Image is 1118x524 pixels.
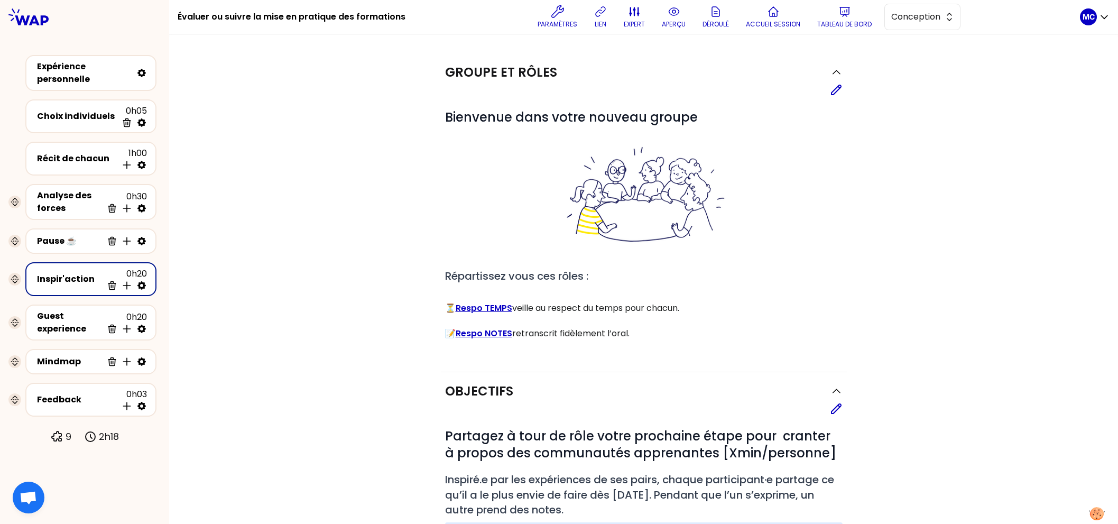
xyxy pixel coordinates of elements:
[445,472,837,517] span: Inspiré.e par les expériences de ses pairs, chaque participant·e partage ce qu’il a le plus envie...
[37,189,103,215] div: Analyse des forces
[533,1,581,33] button: Paramètres
[590,1,611,33] button: lien
[445,327,843,340] p: 📝 retranscrit fidèlement l’oral.
[103,311,147,334] div: 0h20
[445,108,698,126] span: Bienvenue dans votre nouveau groupe
[37,235,103,247] div: Pause ☕️
[698,1,733,33] button: Déroulé
[117,147,147,170] div: 1h00
[1083,12,1095,22] p: MC
[37,393,117,406] div: Feedback
[117,388,147,411] div: 0h03
[884,4,960,30] button: Conception
[117,105,147,128] div: 0h05
[1080,8,1110,25] button: MC
[658,1,690,33] button: aperçu
[445,302,843,315] p: ⏳ veille au respect du temps pour chacun.
[456,327,512,339] a: Respo NOTES
[445,383,843,400] button: Objectifs
[624,20,645,29] p: expert
[37,152,117,165] div: Récit de chacun
[13,482,44,513] div: Ouvrir le chat
[66,429,71,444] p: 9
[37,310,103,335] div: Guest experience
[445,427,836,462] span: Partagez à tour de rôle votre prochaine étape pour cranter à propos des communautés apprenantes [...
[538,20,577,29] p: Paramètres
[37,60,132,86] div: Expérience personnelle
[595,20,606,29] p: lien
[445,383,513,400] h2: Objectifs
[620,1,649,33] button: expert
[37,110,117,123] div: Choix individuels
[37,355,103,368] div: Mindmap
[561,145,727,245] img: filesOfInstructions%2FTIju0MhKKRPiGV7K-table.png
[445,269,588,283] span: Répartissez vous ces rôles :
[891,11,939,23] span: Conception
[103,268,147,291] div: 0h20
[456,302,512,314] a: Respo TEMPS
[99,429,119,444] p: 2h18
[813,1,876,33] button: Tableau de bord
[445,64,843,81] button: Groupe et rôles
[37,273,103,286] div: Inspir'action
[703,20,729,29] p: Déroulé
[817,20,872,29] p: Tableau de bord
[746,20,800,29] p: Accueil session
[445,64,557,81] h2: Groupe et rôles
[662,20,686,29] p: aperçu
[103,190,147,214] div: 0h30
[742,1,805,33] button: Accueil session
